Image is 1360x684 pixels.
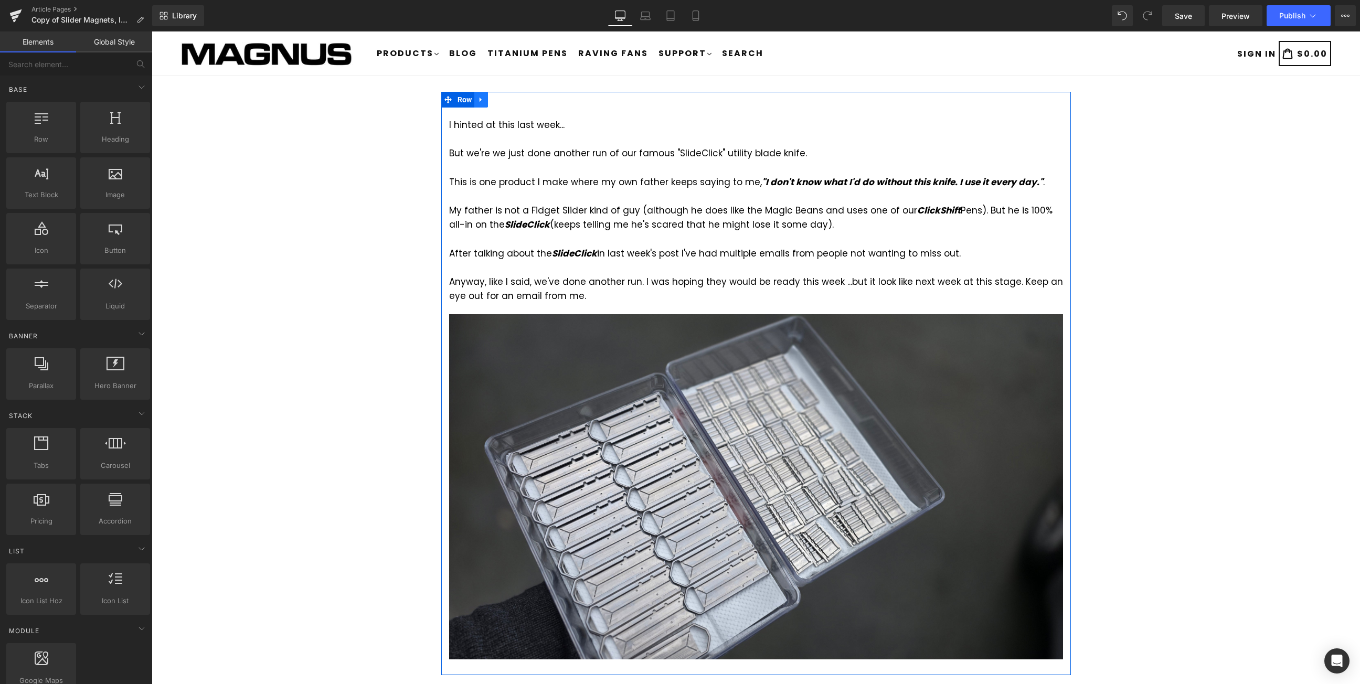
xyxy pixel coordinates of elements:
span: Icon List Hoz [9,595,73,606]
span: Preview [1221,10,1250,22]
a: Global Style [76,31,152,52]
div: But we're we just done another run of our famous "SlideClick" utility blade knife. This is one pr... [297,115,911,158]
span: Heading [83,134,147,145]
i: ClickShift [766,173,809,185]
span: Row [9,134,73,145]
a: Tablet [658,5,683,26]
span: Image [83,189,147,200]
span: Banner [8,331,39,341]
a: Article Pages [31,5,152,14]
span: Publish [1279,12,1305,20]
span: Button [83,245,147,256]
div: Anyway, like I said, we've done another run. I was hoping they would be ready this week ...but it... [297,243,911,272]
div: I hinted at this last week... [297,87,911,272]
a: New Library [152,5,204,26]
a: $0.00 [1127,9,1180,35]
span: Hero Banner [83,380,147,391]
div: My father is not a Fidget Slider kind of guy (although he does like the Magic Beans and uses one ... [297,172,911,200]
a: SIGN IN [1086,16,1124,29]
a: Expand / Collapse [323,60,336,76]
span: Parallax [9,380,73,391]
span: Icon List [83,595,147,606]
span: Module [8,626,40,636]
button: Undo [1112,5,1133,26]
span: Stack [8,411,34,421]
button: Publish [1267,5,1331,26]
span: Pricing [9,516,73,527]
span: SIGN IN [1086,16,1124,28]
a: Preview [1209,5,1262,26]
span: Accordion [83,516,147,527]
span: Copy of Slider Magnets, Import Duties, ....and More (Blog Post - Part 2) [31,16,132,24]
button: Redo [1137,5,1158,26]
span: Save [1175,10,1192,22]
span: Library [172,11,197,20]
span: Base [8,84,28,94]
span: Carousel [83,460,147,471]
span: $0.00 [1145,16,1176,28]
i: "I don't know what I'd do without this knife. I use it every day." [610,144,891,157]
a: Desktop [608,5,633,26]
div: Open Intercom Messenger [1324,648,1350,674]
button: More [1335,5,1356,26]
span: Icon [9,245,73,256]
i: SlideClick [400,216,445,228]
span: List [8,546,26,556]
a: Laptop [633,5,658,26]
a: Mobile [683,5,708,26]
div: After talking about the in last week's post I've had multiple emails from people not wanting to m... [297,215,911,229]
i: SlideClick [353,187,398,199]
span: Separator [9,301,73,312]
span: Liquid [83,301,147,312]
img: Magnus Store [29,7,201,37]
span: Text Block [9,189,73,200]
span: Tabs [9,460,73,471]
span: Row [303,60,323,76]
